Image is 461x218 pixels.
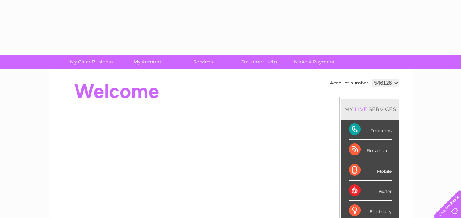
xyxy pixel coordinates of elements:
div: MY SERVICES [341,99,399,120]
div: Water [349,181,392,201]
a: Services [173,55,233,69]
td: Account number [328,77,370,89]
div: Telecoms [349,120,392,140]
a: My Account [117,55,178,69]
div: Broadband [349,140,392,160]
a: Customer Help [228,55,289,69]
a: My Clear Business [61,55,122,69]
div: Mobile [349,160,392,181]
div: LIVE [353,106,369,113]
a: Make A Payment [284,55,345,69]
